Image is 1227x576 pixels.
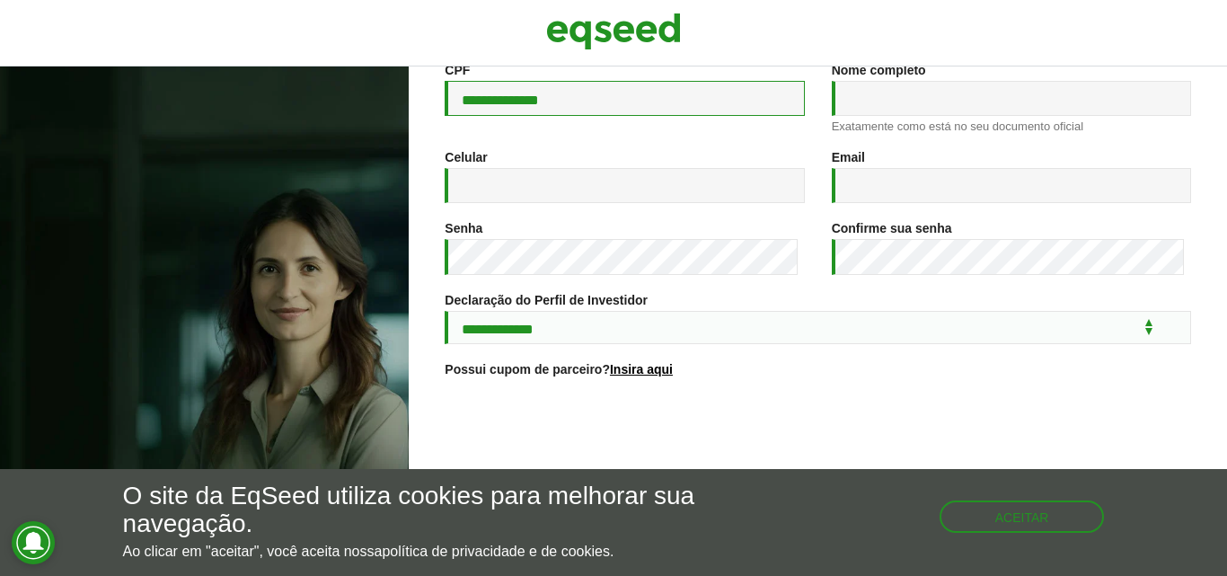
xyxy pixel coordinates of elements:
[832,120,1191,132] div: Exatamente como está no seu documento oficial
[682,398,955,468] iframe: reCAPTCHA
[546,9,681,54] img: EqSeed Logo
[445,222,482,235] label: Senha
[832,151,865,164] label: Email
[123,483,712,538] h5: O site da EqSeed utiliza cookies para melhorar sua navegação.
[445,64,470,76] label: CPF
[832,64,926,76] label: Nome completo
[832,222,952,235] label: Confirme sua senha
[123,543,712,560] p: Ao clicar em "aceitar", você aceita nossa .
[445,151,487,164] label: Celular
[445,294,648,306] label: Declaração do Perfil de Investidor
[382,545,610,559] a: política de privacidade e de cookies
[940,501,1105,533] button: Aceitar
[610,363,673,376] a: Insira aqui
[445,363,673,376] label: Possui cupom de parceiro?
